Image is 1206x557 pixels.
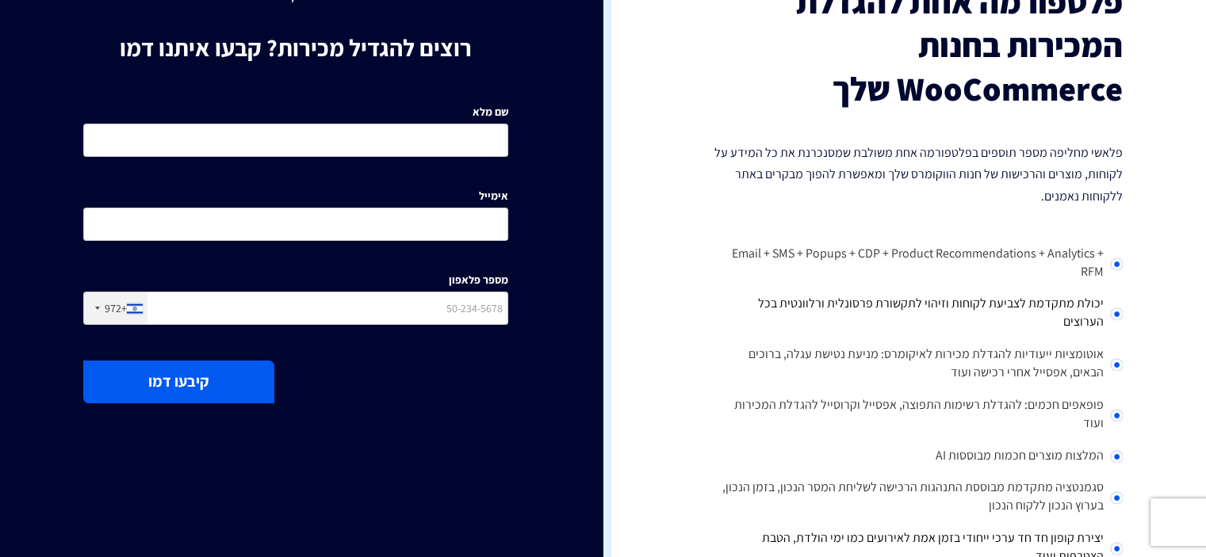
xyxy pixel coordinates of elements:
label: שם מלא [473,104,508,120]
p: פלאשי מחליפה מספר תוספים בפלטפורמה אחת משולבת שמסנכרנת את כל המידע על לקוחות, מוצרים והרכישות של ... [699,142,1124,207]
label: מספר פלאפון [449,272,508,288]
li: פופאפים חכמים: להגדלת רשימות התפוצה, אפסייל וקרוסייל להגדלת המכירות ועוד [699,390,1124,441]
li: המלצות מוצרים חכמות מבוססות AI [699,441,1124,473]
li: Email + SMS + Popups + CDP + Product Recommendations + Analytics + RFM [699,238,1124,289]
li: סגמנטציה מתקדמת מבוססת התנהגות הרכישה לשליחת המסר הנכון, בזמן הנכון, בערוץ הנכון ללקוח הנכון [699,472,1124,523]
li: אוטומציות ייעודיות להגדלת מכירות לאיקומרס: מניעת נטישת עגלה, ברוכים הבאים, אפסייל אחרי רכישה ועוד [699,339,1124,390]
h1: רוצים להגדיל מכירות? קבעו איתנו דמו [83,35,508,61]
span: יכולת מתקדמת לצביעת לקוחות וזיהוי לתקשורת פרסונלית ורלוונטית בכל הערוצים [758,295,1104,330]
div: Israel (‫ישראל‬‎): +972 [84,292,147,324]
label: אימייל [479,188,508,204]
input: 50-234-5678 [83,292,508,325]
button: קיבעו דמו [83,361,274,402]
div: +972 [105,300,127,316]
